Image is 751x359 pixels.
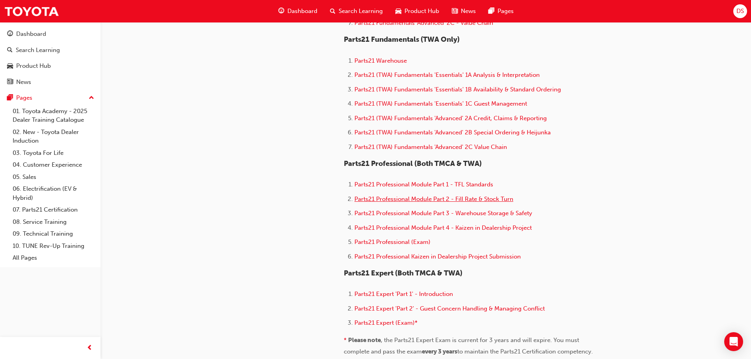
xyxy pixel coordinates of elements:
span: , the Parts21 Expert Exam is current for 3 years and will expire. You must complete and pass the ... [344,337,581,355]
span: search-icon [330,6,335,16]
span: news-icon [452,6,458,16]
a: Product Hub [3,59,97,73]
a: 01. Toyota Academy - 2025 Dealer Training Catalogue [9,105,97,126]
span: Search Learning [339,7,383,16]
a: Dashboard [3,27,97,41]
span: Product Hub [404,7,439,16]
a: Parts21 Warehouse [354,57,407,64]
div: Open Intercom Messenger [724,332,743,351]
a: Parts21 Professional Module Part 1 - TFL Standards [354,181,493,188]
a: 04. Customer Experience [9,159,97,171]
span: to maintain the Parts21 Certification competency. [457,348,593,355]
a: 03. Toyota For Life [9,147,97,159]
a: guage-iconDashboard [272,3,324,19]
span: car-icon [7,63,13,70]
span: News [461,7,476,16]
a: Parts21 (TWA) Fundamentals 'Essentials' 1A Analysis & Interpretation [354,71,540,78]
span: guage-icon [278,6,284,16]
button: DashboardSearch LearningProduct HubNews [3,25,97,91]
a: 02. New - Toyota Dealer Induction [9,126,97,147]
a: Parts21 (TWA) Fundamentals 'Essentials' 1C Guest Management [354,100,527,107]
a: Parts21 Professional Kaizen in Dealership Project Submission [354,253,521,260]
a: pages-iconPages [482,3,520,19]
img: Trak [4,2,59,20]
span: DS [736,7,744,16]
span: up-icon [89,93,94,103]
a: Parts21 Expert (Exam)* [354,319,417,326]
span: guage-icon [7,31,13,38]
span: car-icon [395,6,401,16]
span: Pages [498,7,514,16]
span: Parts21 Fundamentals (TWA Only) [344,35,460,44]
div: News [16,78,31,87]
a: Parts21 Fundamentals 'Advanced' 2C - Value Chain [354,19,493,26]
a: car-iconProduct Hub [389,3,445,19]
a: All Pages [9,252,97,264]
span: prev-icon [87,343,93,353]
a: Parts21 Professional Module Part 3 - Warehouse Storage & Safety [354,210,532,217]
span: Parts21 Professional (Both TMCA & TWA) [344,159,482,168]
a: Parts21 Professional Module Part 2 - Fill Rate & Stock Turn [354,195,513,203]
a: 08. Service Training [9,216,97,228]
a: 07. Parts21 Certification [9,204,97,216]
button: Pages [3,91,97,105]
a: 09. Technical Training [9,228,97,240]
span: pages-icon [7,95,13,102]
a: 06. Electrification (EV & Hybrid) [9,183,97,204]
a: Parts21 Expert 'Part 1' - Introduction [354,290,453,298]
span: Parts21 Expert (Both TMCA & TWA) [344,269,462,277]
a: Parts21 Professional (Exam) [354,238,430,246]
div: Pages [16,93,32,102]
span: news-icon [7,79,13,86]
div: Search Learning [16,46,60,55]
div: Dashboard [16,30,46,39]
a: Parts21 (TWA) Fundamentals 'Essentials' 1B Availability & Standard Ordering [354,86,561,93]
a: News [3,75,97,89]
a: 10. TUNE Rev-Up Training [9,240,97,252]
span: pages-icon [488,6,494,16]
a: search-iconSearch Learning [324,3,389,19]
a: news-iconNews [445,3,482,19]
span: Please note [348,337,381,344]
a: Search Learning [3,43,97,58]
span: every 3 years [422,348,457,355]
a: Parts21 (TWA) Fundamentals 'Advanced' 2A Credit, Claims & Reporting [354,115,547,122]
a: Parts21 Professional Module Part 4 - Kaizen in Dealership Project [354,224,532,231]
div: Product Hub [16,61,51,71]
span: search-icon [7,47,13,54]
button: DS [733,4,747,18]
a: Parts21 (TWA) Fundamentals 'Advanced' 2C Value Chain [354,143,507,151]
a: Parts21 (TWA) Fundamentals 'Advanced' 2B Special Ordering & Heijunka [354,129,551,136]
span: Dashboard [287,7,317,16]
a: Parts21 Expert 'Part 2' - Guest Concern Handling & Managing Conflict [354,305,545,312]
a: 05. Sales [9,171,97,183]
